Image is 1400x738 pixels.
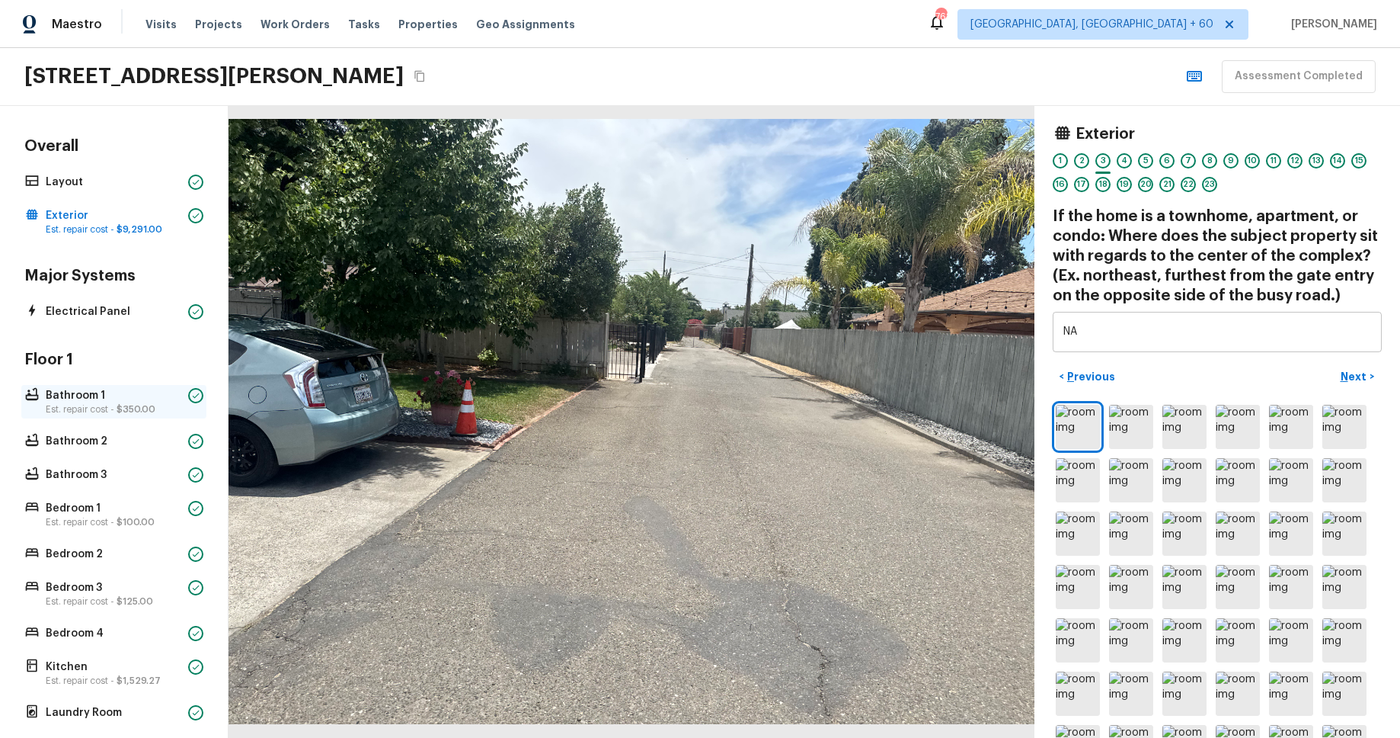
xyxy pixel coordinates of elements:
p: Bedroom 2 [46,547,182,562]
h4: Overall [21,136,206,159]
div: 21 [1159,177,1175,192]
div: 17 [1074,177,1089,192]
div: 5 [1138,153,1153,168]
p: Electrical Panel [46,304,182,319]
div: 10 [1245,153,1260,168]
span: Visits [145,17,177,32]
img: room img [1162,405,1207,449]
img: room img [1162,458,1207,502]
p: Next [1341,369,1370,384]
button: <Previous [1053,364,1121,390]
textarea: NA [1063,324,1371,339]
p: Bathroom 3 [46,467,182,483]
img: room img [1269,512,1313,556]
p: Layout [46,175,182,190]
img: room img [1162,512,1207,556]
img: room img [1269,618,1313,663]
h4: Floor 1 [21,350,206,373]
span: Tasks [348,19,380,30]
div: 2 [1074,153,1089,168]
span: $9,291.00 [117,225,162,234]
img: room img [1162,618,1207,663]
p: Laundry Room [46,705,182,720]
span: $125.00 [117,597,153,606]
img: room img [1109,565,1153,609]
img: room img [1322,458,1366,502]
img: room img [1216,405,1260,449]
img: room img [1056,512,1100,556]
div: 768 [935,9,946,24]
img: room img [1056,405,1100,449]
img: room img [1269,405,1313,449]
span: $350.00 [117,405,155,414]
div: 13 [1309,153,1324,168]
img: room img [1109,672,1153,716]
span: Properties [398,17,458,32]
div: 22 [1181,177,1196,192]
div: 3 [1095,153,1111,168]
p: Est. repair cost - [46,516,182,528]
div: 23 [1202,177,1217,192]
p: Bathroom 1 [46,388,182,403]
div: 1 [1053,153,1068,168]
div: 16 [1053,177,1068,192]
span: [PERSON_NAME] [1285,17,1377,32]
h4: If the home is a townhome, apartment, or condo: Where does the subject property sit with regards ... [1053,207,1382,306]
img: room img [1269,458,1313,502]
div: 19 [1117,177,1132,192]
img: room img [1322,512,1366,556]
p: Kitchen [46,659,182,675]
span: $100.00 [117,518,155,527]
img: room img [1109,618,1153,663]
h4: Exterior [1076,124,1135,144]
img: room img [1056,458,1100,502]
img: room img [1322,618,1366,663]
p: Est. repair cost - [46,595,182,608]
span: Projects [195,17,242,32]
img: room img [1322,672,1366,716]
img: room img [1109,512,1153,556]
p: Bathroom 2 [46,434,182,449]
div: 18 [1095,177,1111,192]
p: Est. repair cost - [46,223,182,236]
div: 8 [1202,153,1217,168]
img: room img [1056,618,1100,663]
span: Maestro [52,17,102,32]
p: Exterior [46,208,182,223]
img: room img [1162,672,1207,716]
p: Est. repair cost - [46,403,182,416]
img: room img [1162,565,1207,609]
img: room img [1109,405,1153,449]
button: Next> [1333,364,1382,390]
p: Est. repair cost - [46,675,182,687]
div: 6 [1159,153,1175,168]
img: room img [1056,672,1100,716]
div: 14 [1330,153,1345,168]
p: Bedroom 1 [46,501,182,516]
img: room img [1322,405,1366,449]
div: 20 [1138,177,1153,192]
p: Bedroom 3 [46,580,182,595]
span: [GEOGRAPHIC_DATA], [GEOGRAPHIC_DATA] + 60 [970,17,1213,32]
div: 9 [1223,153,1239,168]
span: Work Orders [261,17,330,32]
img: room img [1216,672,1260,716]
img: room img [1216,512,1260,556]
img: room img [1269,565,1313,609]
h4: Major Systems [21,266,206,289]
img: room img [1216,565,1260,609]
button: Copy Address [410,66,430,86]
div: 12 [1287,153,1303,168]
div: 4 [1117,153,1132,168]
img: room img [1109,458,1153,502]
img: room img [1056,565,1100,609]
div: 11 [1266,153,1281,168]
p: Previous [1064,369,1115,384]
img: room img [1322,565,1366,609]
img: room img [1216,458,1260,502]
img: room img [1216,618,1260,663]
p: Bedroom 4 [46,626,182,641]
div: 15 [1351,153,1366,168]
img: room img [1269,672,1313,716]
span: $1,529.27 [117,676,161,685]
